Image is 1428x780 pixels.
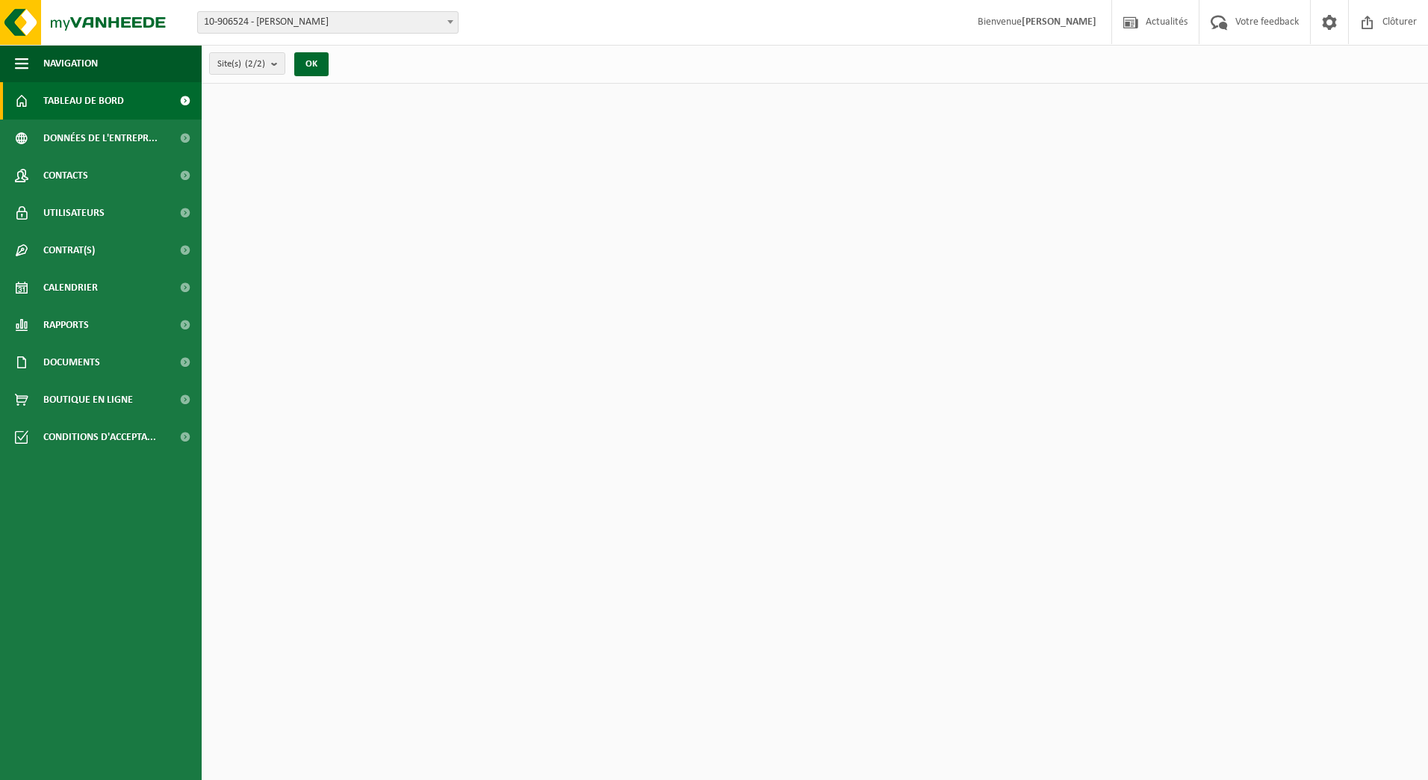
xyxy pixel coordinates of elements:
span: Navigation [43,45,98,82]
button: OK [294,52,329,76]
count: (2/2) [245,59,265,69]
span: Utilisateurs [43,194,105,232]
strong: [PERSON_NAME] [1022,16,1096,28]
button: Site(s)(2/2) [209,52,285,75]
span: Documents [43,344,100,381]
span: Rapports [43,306,89,344]
span: 10-906524 - WALVERT METTET SRL - THUIN [197,11,459,34]
span: Boutique en ligne [43,381,133,418]
span: Calendrier [43,269,98,306]
span: Tableau de bord [43,82,124,120]
span: Site(s) [217,53,265,75]
span: 10-906524 - WALVERT METTET SRL - THUIN [198,12,458,33]
span: Contacts [43,157,88,194]
span: Conditions d'accepta... [43,418,156,456]
span: Contrat(s) [43,232,95,269]
span: Données de l'entrepr... [43,120,158,157]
